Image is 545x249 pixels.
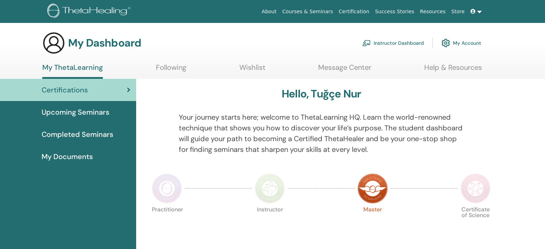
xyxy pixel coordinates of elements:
h3: Hello, Tuğçe Nur [282,87,361,100]
p: Instructor [255,207,285,237]
img: cog.svg [441,37,450,49]
a: Instructor Dashboard [362,35,424,51]
p: Certificate of Science [460,207,491,237]
a: About [259,5,279,18]
p: Practitioner [152,207,182,237]
a: Store [449,5,468,18]
a: My ThetaLearning [42,63,103,79]
img: Certificate of Science [460,173,491,203]
img: generic-user-icon.jpg [42,32,65,54]
h3: My Dashboard [68,37,141,49]
img: logo.png [47,4,133,20]
img: Instructor [255,173,285,203]
p: Your journey starts here; welcome to ThetaLearning HQ. Learn the world-renowned technique that sh... [179,112,464,155]
a: Certification [336,5,372,18]
img: Practitioner [152,173,182,203]
a: Message Center [318,63,371,77]
img: Master [358,173,388,203]
a: Help & Resources [424,63,482,77]
a: My Account [441,35,481,51]
span: Certifications [42,85,88,95]
p: Master [358,207,388,237]
a: Resources [417,5,449,18]
span: Completed Seminars [42,129,113,140]
a: Following [156,63,186,77]
a: Courses & Seminars [279,5,336,18]
span: My Documents [42,151,93,162]
a: Wishlist [239,63,266,77]
a: Success Stories [372,5,417,18]
img: chalkboard-teacher.svg [362,40,371,46]
span: Upcoming Seminars [42,107,109,118]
